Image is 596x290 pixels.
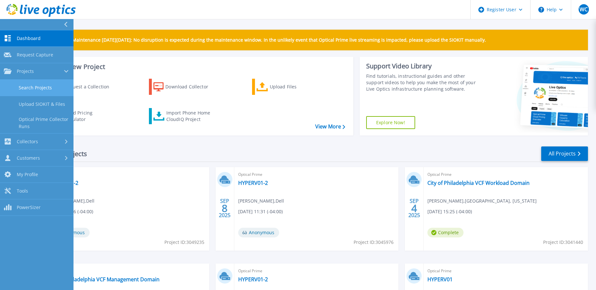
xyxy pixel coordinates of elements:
[17,68,34,74] span: Projects
[17,139,38,145] span: Collectors
[48,37,486,43] p: Scheduled Maintenance [DATE][DATE]: No disruption is expected during the maintenance window. In t...
[315,124,345,130] a: View More
[49,171,205,178] span: Optical Prime
[17,155,40,161] span: Customers
[543,239,583,246] span: Project ID: 3041440
[238,180,268,186] a: HYPERV01-2
[165,80,217,93] div: Download Collector
[238,208,283,215] span: [DATE] 11:31 (-04:00)
[366,73,482,92] div: Find tutorials, instructional guides and other support videos to help you make the most of your L...
[427,180,530,186] a: City of Philadelphia VCF Workload Domain
[354,239,394,246] span: Project ID: 3045976
[541,146,588,161] a: All Projects
[64,80,116,93] div: Request a Collection
[366,116,415,129] a: Explore Now!
[63,110,115,123] div: Cloud Pricing Calculator
[427,228,464,237] span: Complete
[252,79,324,95] a: Upload Files
[164,239,204,246] span: Project ID: 3049235
[17,205,41,210] span: PowerSizer
[46,79,118,95] a: Request a Collection
[17,172,38,177] span: My Profile
[238,228,279,237] span: Anonymous
[427,276,453,283] a: HYPERV01
[17,188,28,194] span: Tools
[580,7,588,12] span: WC
[46,63,345,70] h3: Start a New Project
[411,205,417,211] span: 4
[408,196,420,220] div: SEP 2025
[219,196,231,220] div: SEP 2025
[49,267,205,275] span: Optical Prime
[17,35,41,41] span: Dashboard
[427,267,584,275] span: Optical Prime
[427,208,472,215] span: [DATE] 15:25 (-04:00)
[149,79,221,95] a: Download Collector
[238,197,284,205] span: [PERSON_NAME] , Dell
[49,276,160,283] a: City of Philadelphia VCF Management Domain
[238,276,268,283] a: HYPERV01-2
[46,108,118,124] a: Cloud Pricing Calculator
[270,80,321,93] div: Upload Files
[366,62,482,70] div: Support Video Library
[222,205,228,211] span: 8
[166,110,217,123] div: Import Phone Home CloudIQ Project
[427,171,584,178] span: Optical Prime
[238,267,395,275] span: Optical Prime
[17,52,53,58] span: Request Capture
[427,197,537,205] span: [PERSON_NAME] , [GEOGRAPHIC_DATA], [US_STATE]
[238,171,395,178] span: Optical Prime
